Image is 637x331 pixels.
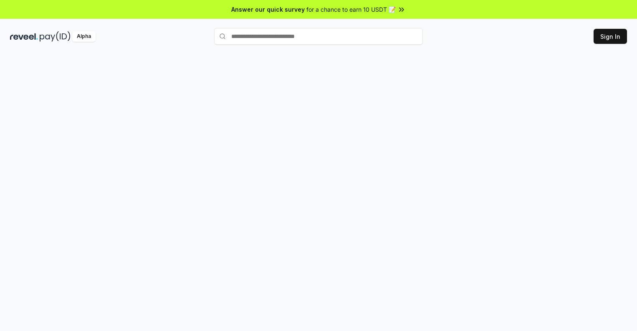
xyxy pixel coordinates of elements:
[72,31,96,42] div: Alpha
[231,5,305,14] span: Answer our quick survey
[40,31,71,42] img: pay_id
[594,29,627,44] button: Sign In
[10,31,38,42] img: reveel_dark
[306,5,396,14] span: for a chance to earn 10 USDT 📝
